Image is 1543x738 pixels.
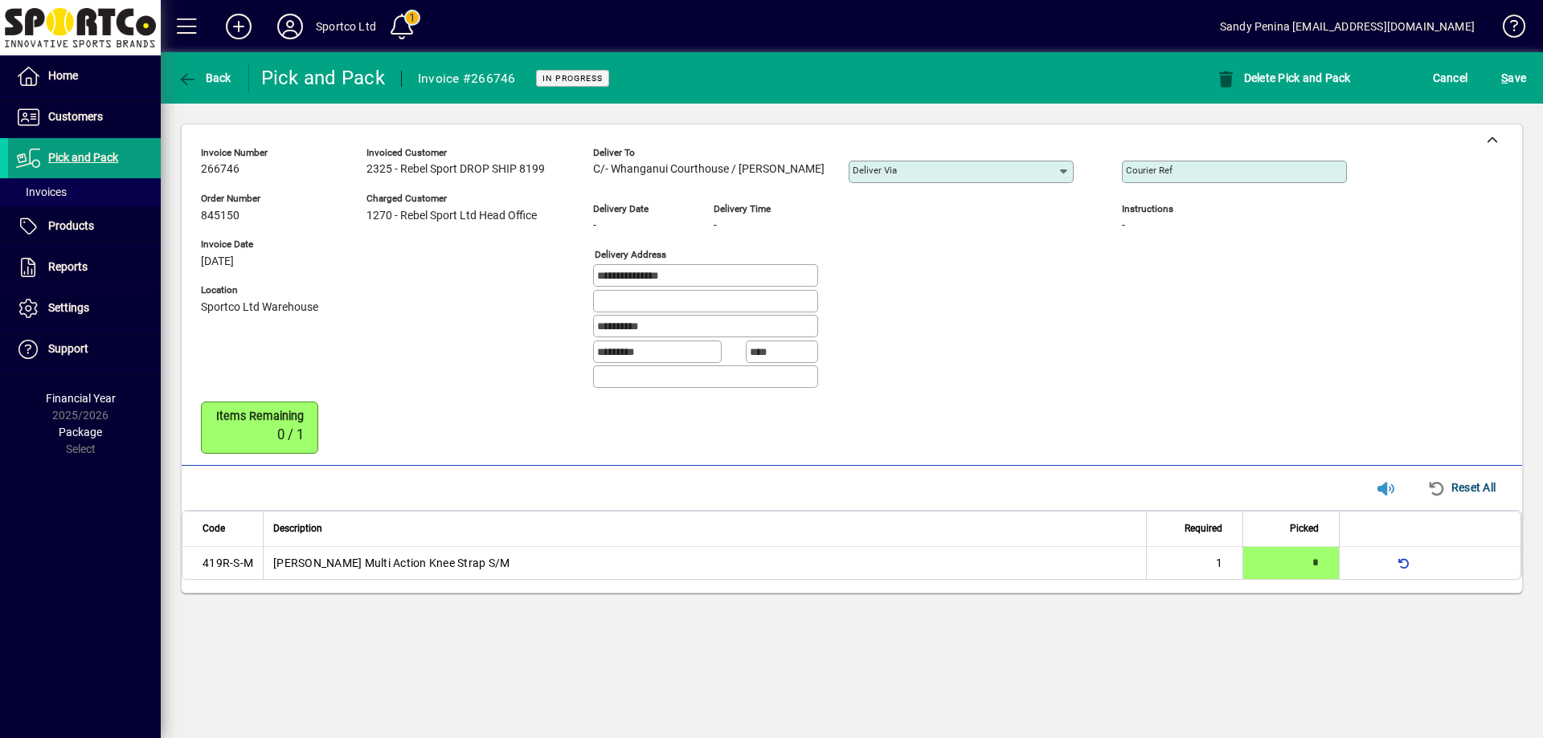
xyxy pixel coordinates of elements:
[264,12,316,41] button: Profile
[1126,165,1173,176] mat-label: Courier Ref
[8,206,161,247] a: Products
[1185,520,1222,537] span: Required
[201,239,318,250] span: Invoice Date
[277,427,304,442] span: 0 / 1
[48,151,118,164] span: Pick and Pack
[201,210,239,222] span: 845150
[213,12,264,41] button: Add
[201,163,239,176] span: 266746
[1146,547,1242,579] td: 1
[1216,71,1351,84] span: Delete Pick and Pack
[201,285,318,296] span: Location
[1220,14,1475,39] div: Sandy Penina [EMAIL_ADDRESS][DOMAIN_NAME]
[48,69,78,82] span: Home
[542,73,603,84] span: In Progress
[8,288,161,328] a: Settings
[46,392,116,405] span: Financial Year
[178,71,231,84] span: Back
[1501,71,1508,84] span: S
[1212,63,1355,92] button: Delete Pick and Pack
[161,63,249,92] app-page-header-button: Back
[1491,3,1523,55] a: Knowledge Base
[593,219,596,232] span: -
[48,301,89,314] span: Settings
[593,204,690,214] span: Delivery date
[1497,63,1530,92] button: Save
[48,110,103,123] span: Customers
[182,547,263,579] td: 419R-S-M
[201,194,318,204] span: Order number
[48,342,88,355] span: Support
[366,163,545,176] span: 2325 - Rebel Sport DROP SHIP 8199
[1429,63,1472,92] button: Cancel
[8,56,161,96] a: Home
[203,520,225,537] span: Code
[8,329,161,369] a: Support
[201,255,234,268] span: [DATE]
[48,260,88,273] span: Reports
[8,97,161,137] a: Customers
[316,14,376,39] div: Sportco Ltd
[48,219,94,232] span: Products
[174,63,235,92] button: Back
[8,247,161,287] a: Reports
[8,178,161,206] a: Invoices
[59,426,102,438] span: Package
[1122,219,1125,232] span: -
[853,165,897,176] mat-label: Deliver via
[1122,204,1347,214] span: Instructions
[273,520,322,537] span: Description
[207,410,304,422] span: Items remaining
[714,204,810,214] span: Delivery time
[1421,473,1502,502] button: Reset All
[714,219,717,232] span: -
[1501,65,1526,91] span: ave
[263,547,1146,579] td: [PERSON_NAME] Multi Action Knee Strap S/M
[16,186,67,198] span: Invoices
[1433,65,1468,91] span: Cancel
[593,163,825,176] span: C/- Whanganui Courthouse / [PERSON_NAME]
[366,210,537,222] span: 1270 - Rebel Sport Ltd Head Office
[366,194,545,204] span: Charged customer
[1290,520,1319,537] span: Picked
[418,66,516,92] div: Invoice #266746
[201,301,318,314] span: Sportco Ltd Warehouse
[1427,475,1496,500] span: Reset All
[261,65,385,91] div: Pick and Pack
